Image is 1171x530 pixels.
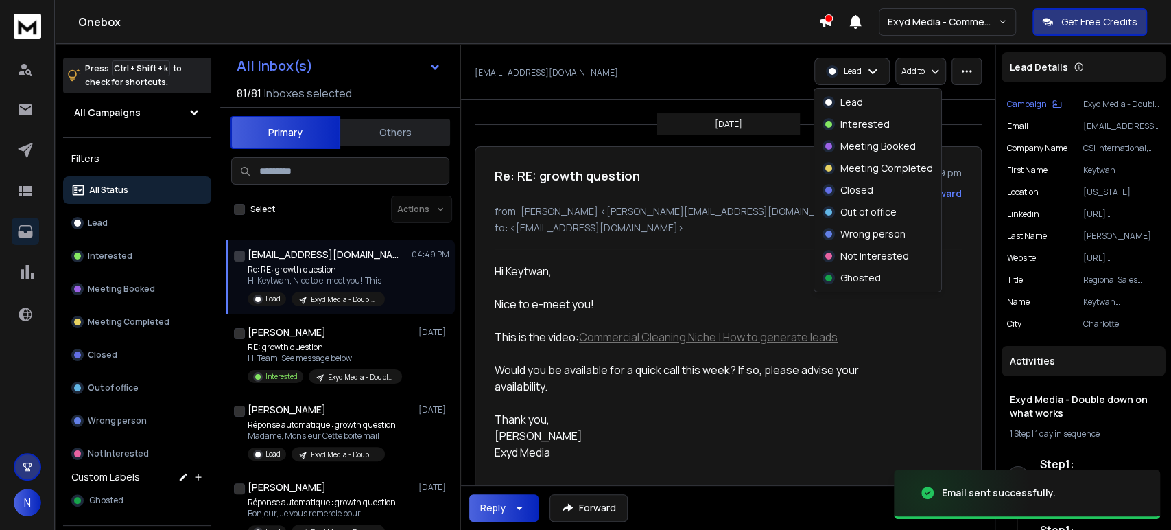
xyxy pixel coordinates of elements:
p: Exyd Media - Commercial Cleaning [888,15,998,29]
h1: [PERSON_NAME] [248,403,326,417]
div: [PERSON_NAME] [495,428,895,444]
p: Lead [844,66,862,77]
p: [DATE] [418,327,449,338]
p: [DATE] [715,119,742,130]
span: Ghosted [89,495,123,506]
p: Not Interested [88,448,149,459]
p: Madame, Monsieur Cette boite mail [248,430,396,441]
p: [EMAIL_ADDRESS][DOMAIN_NAME] [1083,121,1160,132]
p: Meeting Booked [88,284,155,295]
p: location [1007,187,1039,198]
p: All Status [89,185,128,196]
p: Exyd Media - Double down on what works [1083,99,1160,110]
p: Add to [901,66,925,77]
p: [DATE] [418,404,449,415]
div: Nice to e-meet you! [495,296,895,312]
p: Wrong person [840,227,906,241]
p: Bonjour, Je vous remercie pour [248,508,396,519]
p: Wrong person [88,415,147,426]
p: Last Name [1007,231,1047,242]
p: Re: RE: growth question [248,264,385,275]
p: 04:49 PM [412,249,449,260]
span: Ctrl + Shift + k [112,60,170,76]
p: Interested [840,117,890,131]
span: 81 / 81 [237,85,261,102]
p: Réponse automatique : growth question [248,419,396,430]
p: website [1007,253,1036,264]
p: Hi Team, See message below [248,353,402,364]
p: Ghosted [840,271,881,285]
p: [URL][DOMAIN_NAME][PERSON_NAME] [1083,209,1160,220]
p: Out of office [88,382,139,393]
div: This is the video: [495,329,895,345]
h3: Custom Labels [71,470,140,484]
p: Keytwan [PERSON_NAME] [1083,297,1160,308]
p: Not Interested [840,249,909,263]
div: | [1010,428,1157,439]
label: Select [250,204,275,215]
span: 1 day in sequence [1035,428,1100,439]
img: logo [14,14,41,39]
div: Reply [480,501,506,515]
p: Lead Details [1010,60,1068,74]
button: Primary [230,116,340,149]
p: [EMAIL_ADDRESS][DOMAIN_NAME] [475,67,618,78]
p: Meeting Booked [840,139,916,153]
p: Lead [265,449,281,459]
p: Charlotte [1083,319,1160,330]
p: RE: growth question [248,342,402,353]
p: Company Name [1007,143,1067,154]
p: name [1007,297,1030,308]
h1: Onebox [78,14,818,30]
h3: Inboxes selected [264,85,352,102]
p: Closed [88,349,117,360]
p: Campaign [1007,99,1047,110]
h1: Exyd Media - Double down on what works [1010,393,1157,420]
span: 1 Step [1010,428,1030,439]
p: Email [1007,121,1028,132]
h3: Filters [63,149,211,168]
div: Forward [923,187,962,200]
p: to: <[EMAIL_ADDRESS][DOMAIN_NAME]> [495,221,962,235]
a: Commercial Cleaning Niche | How to generate leads [579,330,838,345]
div: Activities [1002,346,1166,376]
div: Exyd Media [495,444,895,461]
h1: All Campaigns [74,106,141,119]
p: Out of office [840,205,897,219]
p: from: [PERSON_NAME] <[PERSON_NAME][EMAIL_ADDRESS][DOMAIN_NAME]> [495,205,962,218]
p: CSI International, Inc. [1083,143,1160,154]
p: title [1007,275,1023,286]
h1: [EMAIL_ADDRESS][DOMAIN_NAME] [248,248,399,262]
h1: All Inbox(s) [237,59,313,73]
button: Forward [549,494,628,522]
p: Exyd Media - Double down on what works [311,295,377,305]
p: Hi Keytwan, Nice to e-meet you! This [248,275,385,286]
p: Interested [265,371,298,382]
p: Réponse automatique : growth question [248,497,396,508]
p: First Name [1007,165,1048,176]
p: Keytwan [1083,165,1160,176]
div: Would you be available for a quick call this week? If so, please advise your availability. [495,362,895,395]
p: Lead [840,95,863,109]
h1: [PERSON_NAME] [248,325,326,339]
p: [DATE] [418,482,449,493]
p: Exyd Media - Double down on what works [328,372,394,382]
p: Exyd Media - Double down on what works [311,450,377,460]
p: [URL][DOMAIN_NAME] [1083,253,1160,264]
p: Lead [88,218,108,229]
span: N [14,489,41,516]
p: Lead [265,294,281,304]
p: [US_STATE] [1083,187,1160,198]
p: Interested [88,251,132,262]
p: Get Free Credits [1061,15,1137,29]
div: Thank you, [495,411,895,428]
p: Press to check for shortcuts. [85,62,182,89]
p: Meeting Completed [840,161,933,175]
h1: [PERSON_NAME] [248,481,326,494]
p: Regional Sales Executive [1083,275,1160,286]
p: linkedin [1007,209,1039,220]
p: Meeting Completed [88,316,169,327]
h6: Step 1 : [1040,456,1160,472]
div: Hi Keytwan, [495,263,895,279]
p: [PERSON_NAME] [1083,231,1160,242]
